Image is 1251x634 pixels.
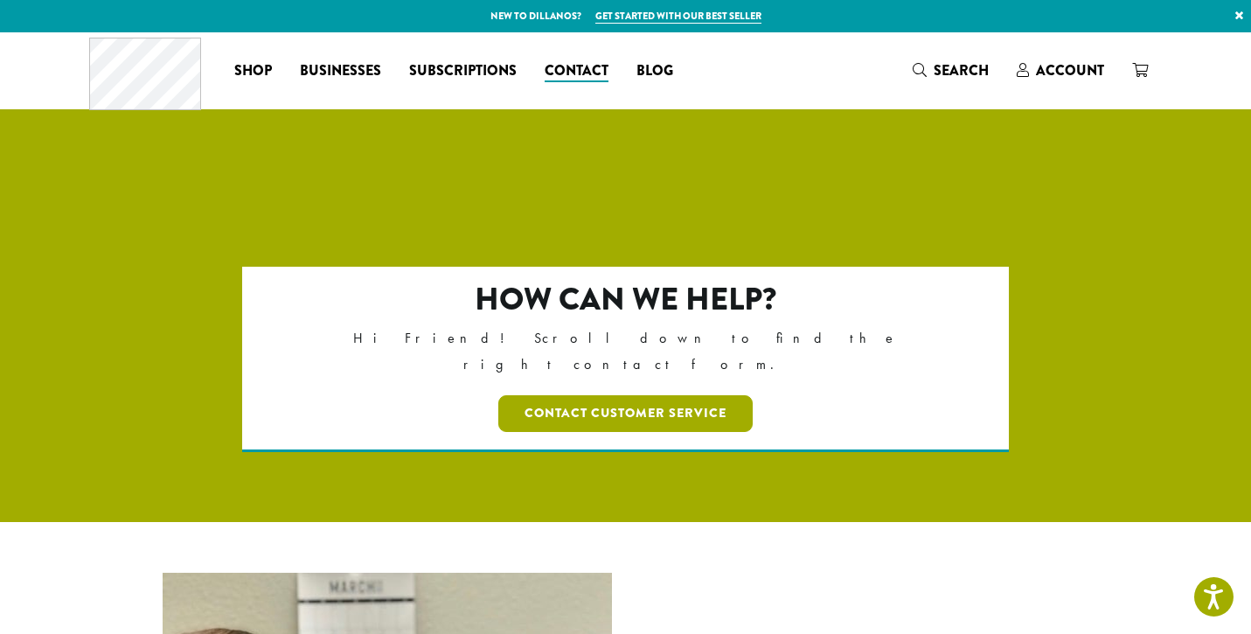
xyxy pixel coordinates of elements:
span: Shop [234,60,272,82]
span: Contact [545,60,608,82]
span: Blog [636,60,673,82]
a: Shop [220,57,286,85]
a: Search [899,56,1003,85]
h2: How can we help? [317,281,934,318]
p: Hi Friend! Scroll down to find the right contact form. [317,325,934,378]
span: Businesses [300,60,381,82]
a: Get started with our best seller [595,9,761,24]
a: Contact Customer Service [498,395,753,432]
span: Account [1036,60,1104,80]
span: Subscriptions [409,60,517,82]
span: Search [934,60,989,80]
